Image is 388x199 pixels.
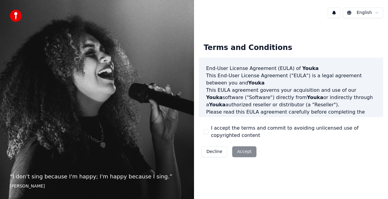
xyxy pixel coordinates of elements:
span: Youka [307,95,323,100]
p: This End-User License Agreement ("EULA") is a legal agreement between you and [206,72,376,87]
p: This EULA agreement governs your acquisition and use of our software ("Software") directly from o... [206,87,376,108]
h3: End-User License Agreement (EULA) of [206,65,376,72]
span: Youka [248,80,265,86]
span: Youka [206,95,222,100]
div: Terms and Conditions [199,38,297,58]
p: Please read this EULA agreement carefully before completing the installation process and using th... [206,108,376,138]
p: “ I don't sing because I'm happy; I'm happy because I sing. ” [10,172,184,181]
footer: [PERSON_NAME] [10,183,184,189]
span: Youka [289,116,306,122]
img: youka [10,10,22,22]
label: I accept the terms and commit to avoiding unlicensed use of copyrighted content [211,124,378,139]
span: Youka [302,65,319,71]
button: Decline [201,146,227,157]
span: Youka [209,102,226,108]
